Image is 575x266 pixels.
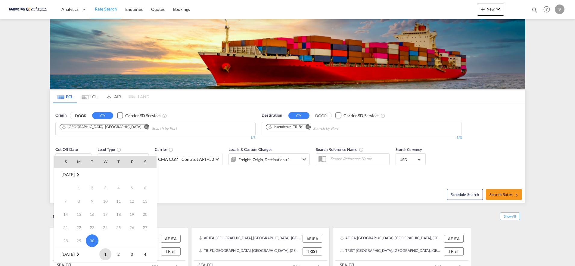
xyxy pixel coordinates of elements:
[54,168,157,182] tr: Week undefined
[99,208,112,221] td: Wednesday September 17 2025
[125,181,138,194] td: Friday September 5 2025
[72,208,85,221] td: Monday September 15 2025
[54,168,157,182] td: September 2025
[54,234,157,248] tr: Week 5
[126,248,138,260] span: 3
[99,194,112,208] td: Wednesday September 10 2025
[54,234,72,248] td: Sunday September 28 2025
[86,234,98,247] span: 30
[72,156,85,168] th: M
[125,248,138,261] td: Friday October 3 2025
[54,194,72,208] td: Sunday September 7 2025
[138,181,157,194] td: Saturday September 6 2025
[54,248,99,261] td: October 2025
[99,221,112,234] td: Wednesday September 24 2025
[54,156,72,168] th: S
[125,208,138,221] td: Friday September 19 2025
[61,252,74,257] span: [DATE]
[54,156,157,261] md-calendar: Calendar
[85,208,99,221] td: Tuesday September 16 2025
[138,208,157,221] td: Saturday September 20 2025
[125,221,138,234] td: Friday September 26 2025
[99,156,112,168] th: W
[85,234,99,248] td: Tuesday September 30 2025
[138,156,157,168] th: S
[54,208,72,221] td: Sunday September 14 2025
[85,194,99,208] td: Tuesday September 9 2025
[112,181,125,194] td: Thursday September 4 2025
[54,248,157,261] tr: Week 1
[54,221,157,234] tr: Week 4
[99,181,112,194] td: Wednesday September 3 2025
[138,194,157,208] td: Saturday September 13 2025
[125,194,138,208] td: Friday September 12 2025
[138,221,157,234] td: Saturday September 27 2025
[85,156,99,168] th: T
[54,194,157,208] tr: Week 2
[112,248,125,261] td: Thursday October 2 2025
[54,208,157,221] tr: Week 3
[112,194,125,208] td: Thursday September 11 2025
[125,156,138,168] th: F
[112,208,125,221] td: Thursday September 18 2025
[72,234,85,248] td: Monday September 29 2025
[138,248,157,261] td: Saturday October 4 2025
[54,181,157,194] tr: Week 1
[112,156,125,168] th: T
[72,221,85,234] td: Monday September 22 2025
[99,248,111,260] span: 1
[72,194,85,208] td: Monday September 8 2025
[61,172,74,177] span: [DATE]
[54,221,72,234] td: Sunday September 21 2025
[99,248,112,261] td: Wednesday October 1 2025
[72,181,85,194] td: Monday September 1 2025
[139,248,151,260] span: 4
[85,181,99,194] td: Tuesday September 2 2025
[85,221,99,234] td: Tuesday September 23 2025
[113,248,125,260] span: 2
[112,221,125,234] td: Thursday September 25 2025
